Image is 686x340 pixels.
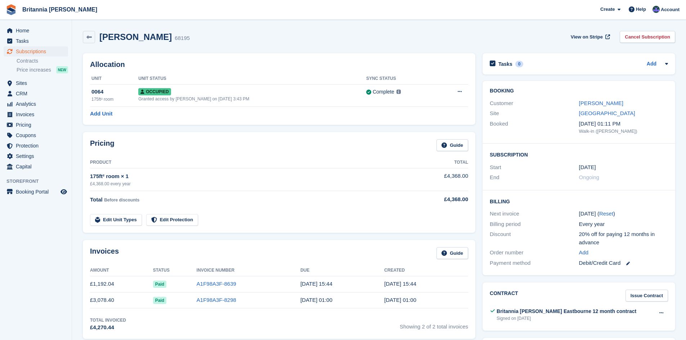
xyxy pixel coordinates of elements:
div: Billing period [490,220,579,228]
span: Account [661,6,680,13]
span: Total [90,196,103,203]
th: Invoice Number [197,265,300,276]
span: Price increases [17,67,51,73]
span: Capital [16,162,59,172]
a: menu [4,109,68,119]
a: A1F98A3F-8639 [197,281,236,287]
a: menu [4,151,68,161]
h2: Invoices [90,247,119,259]
span: CRM [16,89,59,99]
a: menu [4,130,68,140]
a: menu [4,46,68,56]
h2: [PERSON_NAME] [99,32,172,42]
div: Walk-in ([PERSON_NAME]) [579,128,668,135]
a: Add Unit [90,110,112,118]
div: Booked [490,120,579,135]
a: menu [4,26,68,36]
div: [DATE] 01:11 PM [579,120,668,128]
a: menu [4,120,68,130]
span: Subscriptions [16,46,59,56]
div: NEW [56,66,68,73]
th: Amount [90,265,153,276]
th: Created [384,265,468,276]
img: stora-icon-8386f47178a22dfd0bd8f6a31ec36ba5ce8667c1dd55bd0f319d3a0aa187defe.svg [6,4,17,15]
span: Occupied [138,88,171,95]
time: 2025-01-09 01:00:00 UTC [579,163,596,172]
h2: Billing [490,198,668,205]
a: [GEOGRAPHIC_DATA] [579,110,635,116]
img: icon-info-grey-7440780725fd019a000dd9b08b2336e03edf1995a4989e88bcd33f0948082b44.svg [396,90,401,94]
a: menu [4,141,68,151]
time: 2025-01-09 01:00:52 UTC [384,297,416,303]
span: Home [16,26,59,36]
a: Edit Unit Types [90,214,142,226]
div: Debit/Credit Card [579,259,668,267]
div: 68195 [175,34,190,42]
a: Add [579,249,589,257]
div: 20% off for paying 12 months in advance [579,230,668,246]
h2: Tasks [498,61,512,67]
div: Complete [373,88,394,96]
span: Coupons [16,130,59,140]
a: [PERSON_NAME] [579,100,623,106]
a: Reset [599,210,613,217]
div: Discount [490,230,579,246]
div: Granted access by [PERSON_NAME] on [DATE] 3:43 PM [138,96,366,102]
th: Sync Status [366,73,437,85]
a: Cancel Subscription [620,31,675,43]
div: Start [490,163,579,172]
div: Site [490,109,579,118]
div: £4,368.00 every year [90,181,399,187]
span: Analytics [16,99,59,109]
div: £4,270.44 [90,323,126,332]
div: Payment method [490,259,579,267]
th: Due [300,265,384,276]
a: Guide [436,247,468,259]
span: Before discounts [104,198,139,203]
a: Issue Contract [626,290,668,302]
a: Contracts [17,58,68,64]
a: Guide [436,139,468,151]
time: 2025-02-06 15:44:15 UTC [300,281,332,287]
span: Invoices [16,109,59,119]
a: Price increases NEW [17,66,68,74]
div: 175ft² room [91,96,138,103]
span: Ongoing [579,174,600,180]
div: £4,368.00 [399,195,468,204]
a: menu [4,187,68,197]
th: Unit [90,73,138,85]
th: Unit Status [138,73,366,85]
a: Preview store [59,187,68,196]
td: £4,368.00 [399,168,468,191]
span: Create [600,6,615,13]
th: Total [399,157,468,168]
div: Total Invoiced [90,317,126,323]
span: Help [636,6,646,13]
h2: Contract [490,290,518,302]
div: 175ft² room × 1 [90,172,399,181]
a: Edit Protection [146,214,198,226]
td: £1,192.04 [90,276,153,292]
span: View on Stripe [571,33,603,41]
div: 0 [515,61,524,67]
time: 2025-01-10 01:00:00 UTC [300,297,332,303]
span: Tasks [16,36,59,46]
span: Booking Portal [16,187,59,197]
img: Lee Cradock [653,6,660,13]
th: Product [90,157,399,168]
a: A1F98A3F-8298 [197,297,236,303]
span: Paid [153,281,166,288]
div: Britannia [PERSON_NAME] Eastbourne 12 month contract [497,308,636,315]
div: 0064 [91,88,138,96]
a: Britannia [PERSON_NAME] [19,4,100,15]
td: £3,078.40 [90,292,153,308]
span: Showing 2 of 2 total invoices [400,317,468,332]
a: Add [647,60,656,68]
span: Storefront [6,178,72,185]
a: menu [4,78,68,88]
span: Sites [16,78,59,88]
div: End [490,173,579,182]
div: Signed on [DATE] [497,315,636,322]
h2: Pricing [90,139,115,151]
span: Settings [16,151,59,161]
